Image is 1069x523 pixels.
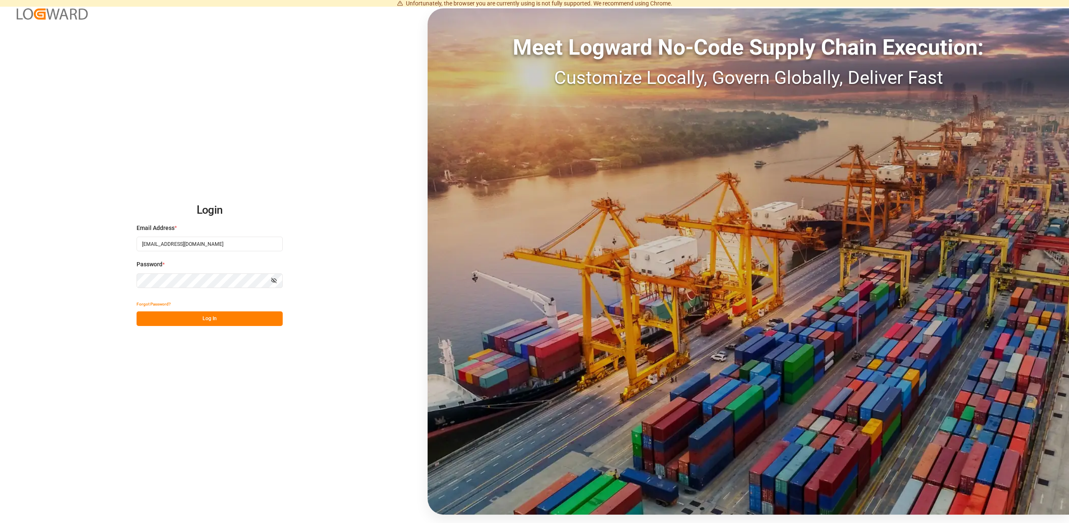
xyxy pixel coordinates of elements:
button: Forgot Password? [137,297,171,311]
input: Enter your email [137,237,283,251]
span: Password [137,260,162,269]
span: Email Address [137,224,175,232]
button: Log In [137,311,283,326]
img: Logward_new_orange.png [17,8,88,20]
div: Customize Locally, Govern Globally, Deliver Fast [428,64,1069,91]
div: Meet Logward No-Code Supply Chain Execution: [428,31,1069,64]
h2: Login [137,197,283,224]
